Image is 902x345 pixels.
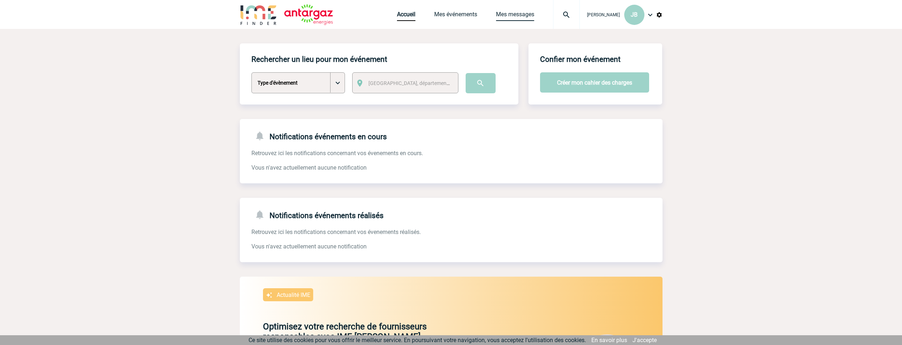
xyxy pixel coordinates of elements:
h4: Notifications événements réalisés [251,209,384,220]
span: JB [631,11,638,18]
span: Vous n'avez actuellement aucune notification [251,243,367,250]
h4: Rechercher un lieu pour mon événement [251,55,387,64]
button: Créer mon cahier des charges [540,72,649,93]
span: [PERSON_NAME] [587,12,620,17]
span: Vous n'avez actuellement aucune notification [251,164,367,171]
img: notifications-24-px-g.png [254,131,269,141]
p: Optimisez votre recherche de fournisseurs responsables avec IME [PERSON_NAME] [240,321,480,342]
img: IME-Finder [240,4,277,25]
a: Mes événements [434,11,477,21]
p: Actualité IME [277,291,310,298]
span: [GEOGRAPHIC_DATA], département, région... [368,80,469,86]
a: J'accepte [633,337,657,344]
span: Retrouvez ici les notifications concernant vos évenements en cours. [251,150,423,157]
input: Submit [466,73,496,93]
h4: Notifications événements en cours [251,131,387,141]
a: En savoir plus [591,337,627,344]
a: Mes messages [496,11,534,21]
span: Ce site utilise des cookies pour vous offrir le meilleur service. En poursuivant votre navigation... [249,337,586,344]
a: Accueil [397,11,415,21]
span: Retrouvez ici les notifications concernant vos évenements réalisés. [251,229,421,235]
img: notifications-24-px-g.png [254,209,269,220]
h4: Confier mon événement [540,55,621,64]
